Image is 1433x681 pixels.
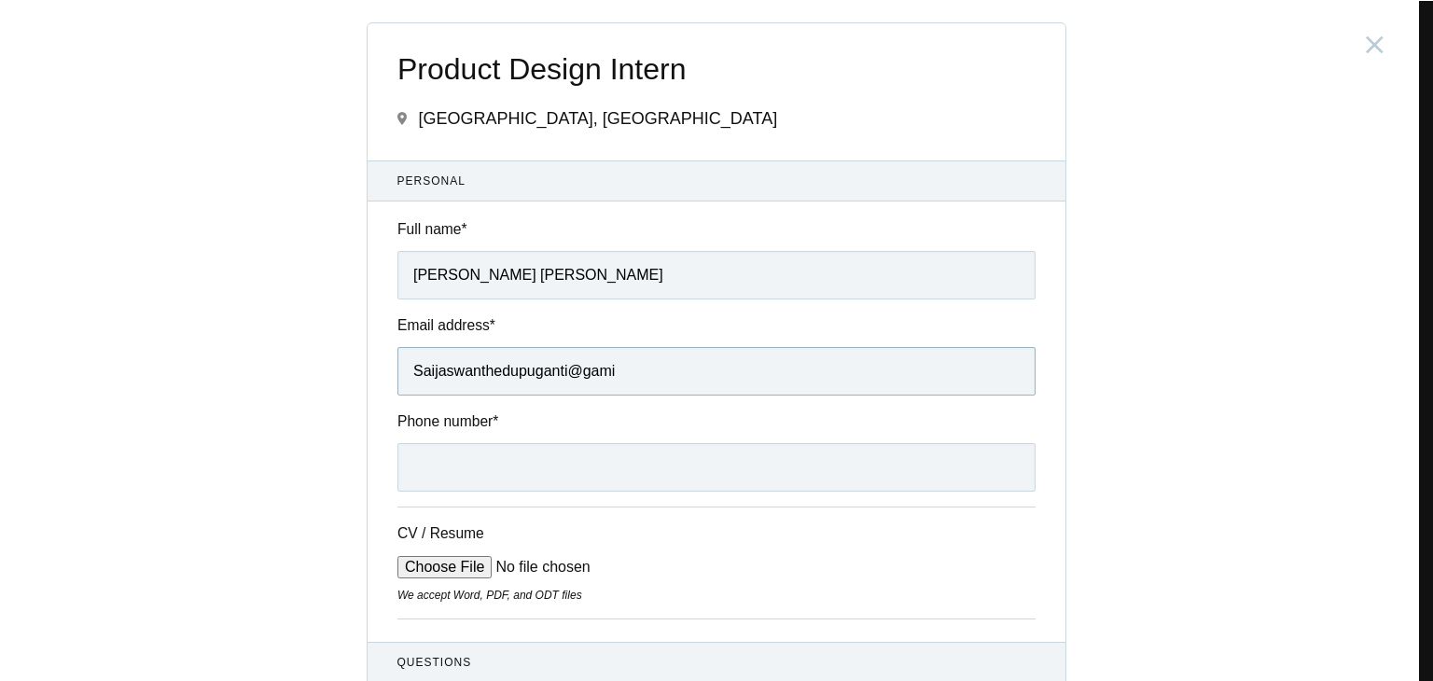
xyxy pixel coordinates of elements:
[397,53,1036,86] span: Product Design Intern
[397,218,1036,240] label: Full name
[397,410,1036,432] label: Phone number
[397,587,1036,604] div: We accept Word, PDF, and ODT files
[397,522,537,544] label: CV / Resume
[397,314,1036,336] label: Email address
[418,109,777,128] span: [GEOGRAPHIC_DATA], [GEOGRAPHIC_DATA]
[397,654,1036,671] span: Questions
[397,173,1036,189] span: Personal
